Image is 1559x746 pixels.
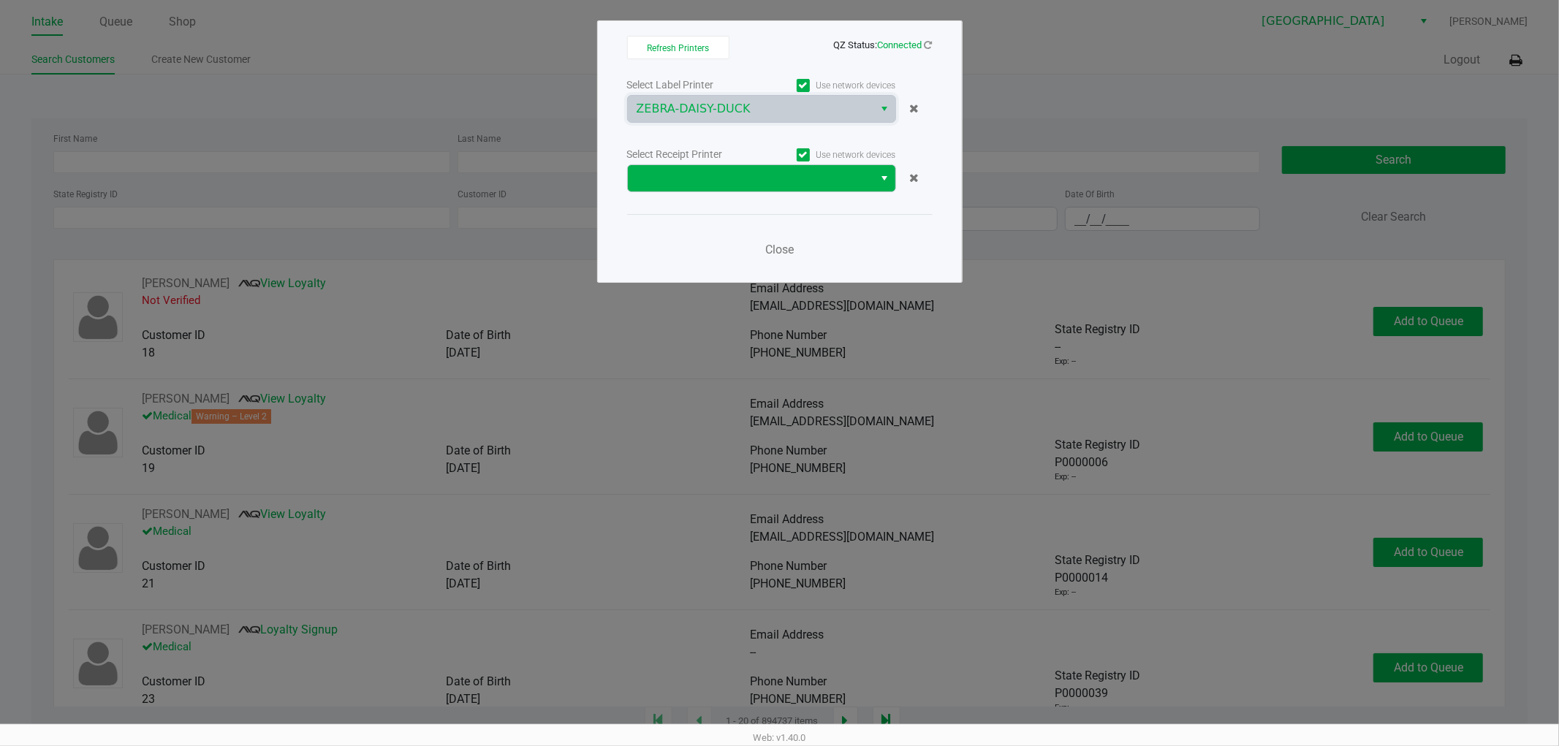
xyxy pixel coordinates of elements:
span: Refresh Printers [647,43,709,53]
button: Close [758,235,802,264]
span: QZ Status: [834,39,933,50]
span: Web: v1.40.0 [754,732,806,743]
button: Select [874,165,895,191]
span: Connected [878,39,922,50]
div: Select Receipt Printer [627,147,762,162]
button: Select [874,96,895,122]
label: Use network devices [762,79,896,92]
span: Close [765,243,794,256]
div: Select Label Printer [627,77,762,93]
button: Refresh Printers [627,36,729,59]
label: Use network devices [762,148,896,161]
span: ZEBRA-DAISY-DUCK [637,100,865,118]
